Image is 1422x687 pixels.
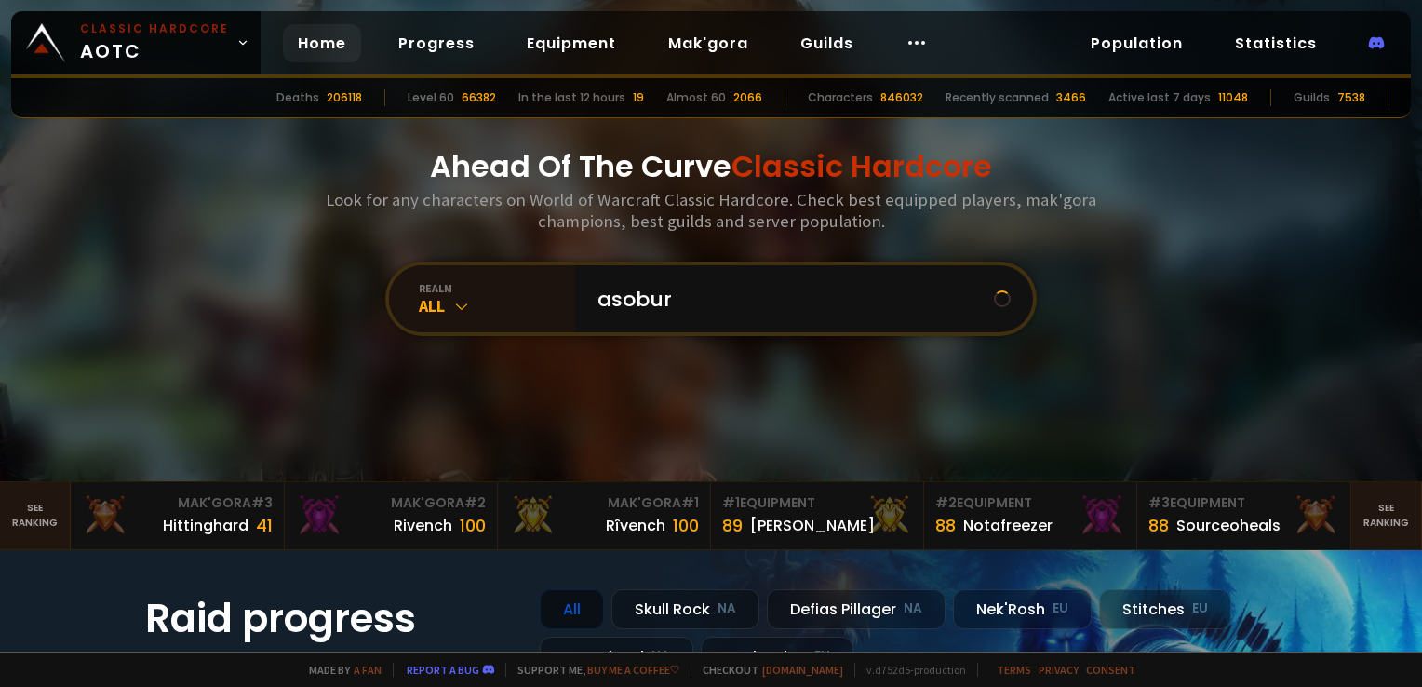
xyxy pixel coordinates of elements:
div: Level 60 [408,89,454,106]
span: Checkout [691,663,843,677]
div: Hittinghard [163,514,248,537]
a: #2Equipment88Notafreezer [924,482,1137,549]
div: 88 [1148,513,1169,538]
a: a fan [354,663,382,677]
a: Privacy [1039,663,1079,677]
span: # 3 [251,493,273,512]
h1: Raid progress [145,589,517,648]
div: Active last 7 days [1108,89,1211,106]
a: Guilds [785,24,868,62]
a: Classic HardcoreAOTC [11,11,261,74]
span: # 2 [935,493,957,512]
div: Deaths [276,89,319,106]
span: v. d752d5 - production [854,663,966,677]
input: Search a character... [586,265,994,332]
div: 19 [633,89,644,106]
a: Consent [1086,663,1135,677]
div: Doomhowl [540,637,693,677]
div: 846032 [880,89,923,106]
div: Mak'Gora [296,493,486,513]
div: 100 [460,513,486,538]
div: 11048 [1218,89,1248,106]
h3: Look for any characters on World of Warcraft Classic Hardcore. Check best equipped players, mak'g... [318,189,1104,232]
a: Home [283,24,361,62]
div: 41 [256,513,273,538]
div: Mak'Gora [82,493,272,513]
small: NA [904,599,922,618]
div: Stitches [1099,589,1231,629]
a: Seeranking [1351,482,1422,549]
div: Skull Rock [611,589,759,629]
span: Classic Hardcore [731,145,992,187]
div: Notafreezer [963,514,1053,537]
small: EU [1192,599,1208,618]
div: Rivench [394,514,452,537]
span: # 1 [722,493,740,512]
div: Mak'Gora [509,493,699,513]
div: 206118 [327,89,362,106]
small: EU [814,647,830,666]
span: # 2 [464,493,486,512]
a: Mak'Gora#2Rivench100 [285,482,498,549]
div: 2066 [733,89,762,106]
small: NA [651,647,670,666]
a: Population [1076,24,1198,62]
span: AOTC [80,20,229,65]
div: Defias Pillager [767,589,946,629]
div: realm [419,281,575,295]
div: [PERSON_NAME] [750,514,875,537]
span: # 3 [1148,493,1170,512]
div: 3466 [1056,89,1086,106]
div: In the last 12 hours [518,89,625,106]
a: Mak'gora [653,24,763,62]
div: Nek'Rosh [953,589,1092,629]
div: Recently scanned [946,89,1049,106]
div: 88 [935,513,956,538]
span: # 1 [681,493,699,512]
h1: Ahead Of The Curve [430,144,992,189]
span: Made by [298,663,382,677]
span: Support me, [505,663,679,677]
small: EU [1053,599,1068,618]
small: Classic Hardcore [80,20,229,37]
div: Soulseeker [701,637,853,677]
div: Sourceoheals [1176,514,1281,537]
a: Report a bug [407,663,479,677]
a: [DOMAIN_NAME] [762,663,843,677]
div: All [540,589,604,629]
div: Equipment [722,493,912,513]
small: NA [718,599,736,618]
div: Rîvench [606,514,665,537]
a: Mak'Gora#1Rîvench100 [498,482,711,549]
a: Mak'Gora#3Hittinghard41 [71,482,284,549]
a: #3Equipment88Sourceoheals [1137,482,1350,549]
a: Terms [997,663,1031,677]
div: 7538 [1337,89,1365,106]
div: 100 [673,513,699,538]
div: All [419,295,575,317]
div: Equipment [935,493,1125,513]
a: Statistics [1220,24,1332,62]
a: Equipment [512,24,631,62]
div: Characters [808,89,873,106]
div: Almost 60 [666,89,726,106]
div: Equipment [1148,493,1338,513]
div: 89 [722,513,743,538]
div: Guilds [1294,89,1330,106]
a: Progress [383,24,490,62]
div: 66382 [462,89,496,106]
a: #1Equipment89[PERSON_NAME] [711,482,924,549]
a: Buy me a coffee [587,663,679,677]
